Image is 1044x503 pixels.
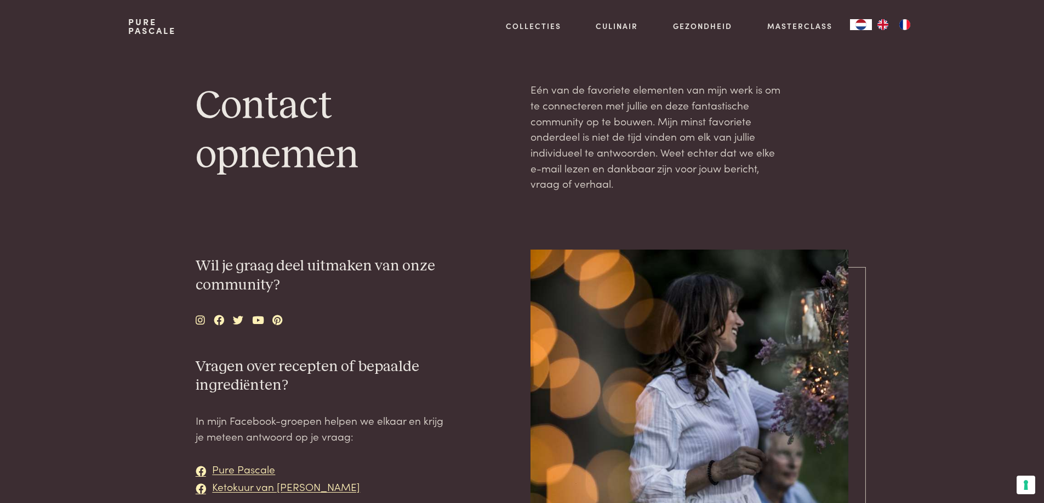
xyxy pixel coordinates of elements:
a: Masterclass [767,20,832,32]
a: Pure Pascale [196,461,276,477]
ul: Language list [872,19,916,30]
a: Collecties [506,20,561,32]
span: Vragen over recepten of bepaalde ingredi [196,359,419,394]
div: Language [850,19,872,30]
a: FR [894,19,916,30]
aside: Language selected: Nederlands [850,19,916,30]
a: NL [850,19,872,30]
a: Gezondheid [673,20,732,32]
h3: Wil je graag deel uitmaken van onze community? [196,257,447,294]
span: ? [282,378,288,393]
a: EN [872,19,894,30]
h1: Contact opnemen [196,82,447,181]
span: ë [243,378,250,393]
a: Ketokuur van [PERSON_NAME] [196,479,361,495]
a: PurePascale [128,18,176,35]
span: nten [250,378,282,393]
button: Uw voorkeuren voor toestemming voor trackingtechnologieën [1017,476,1035,494]
span: Eén van de favoriete elementen van mijn werk is om te connecteren met jullie en deze fantastische... [530,82,780,190]
p: In mijn Facebook-groepen helpen we elkaar en krijg je meteen antwoord op je vraag: [196,413,447,444]
a: Culinair [596,20,638,32]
